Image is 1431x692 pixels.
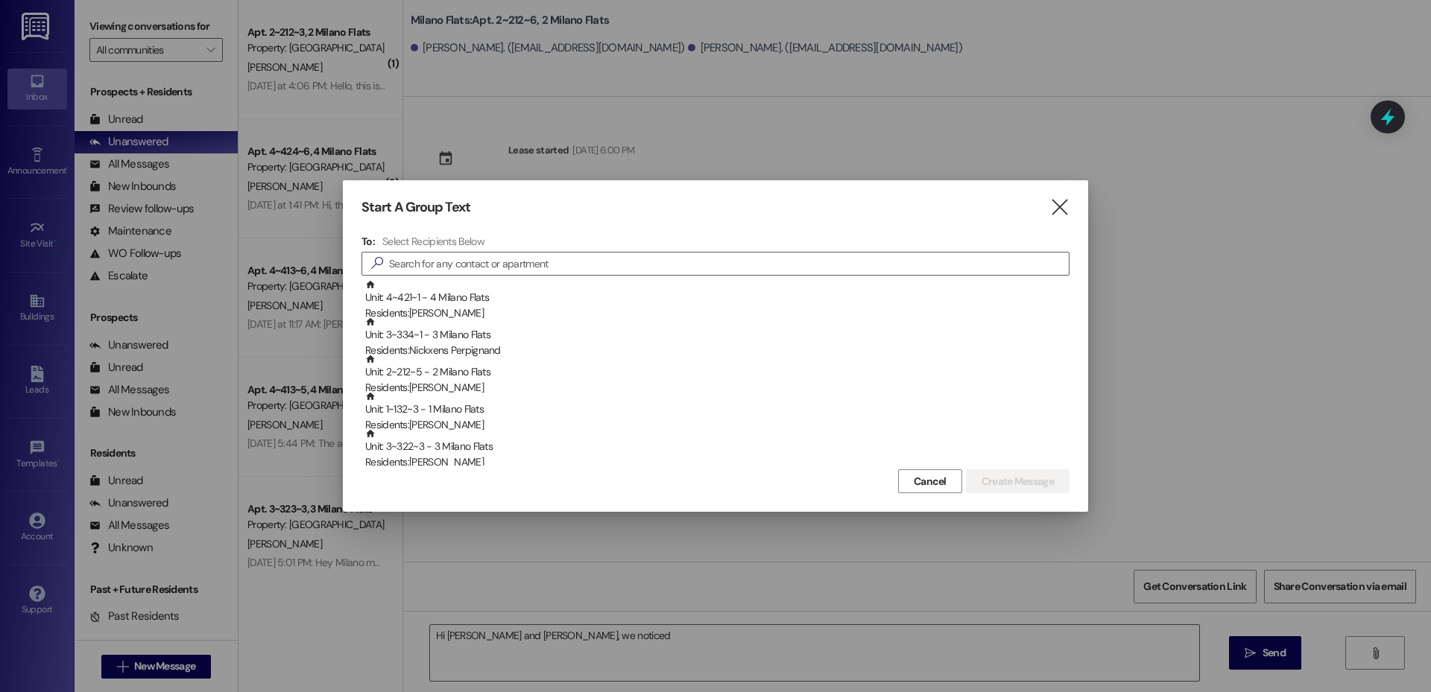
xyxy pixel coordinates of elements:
input: Search for any contact or apartment [389,253,1069,274]
div: Residents: [PERSON_NAME] [365,454,1070,470]
h3: To: [361,235,375,248]
button: Cancel [898,469,962,493]
div: Unit: 3~322~3 - 3 Milano Flats [365,428,1070,471]
span: Create Message [982,474,1054,489]
span: Cancel [914,474,947,489]
div: Residents: [PERSON_NAME] [365,417,1070,433]
div: Unit: 4~421~1 - 4 Milano FlatsResidents:[PERSON_NAME] [361,279,1070,317]
div: Unit: 3~322~3 - 3 Milano FlatsResidents:[PERSON_NAME] [361,428,1070,466]
button: Create Message [966,469,1070,493]
div: Unit: 1~132~3 - 1 Milano Flats [365,391,1070,434]
div: Unit: 4~421~1 - 4 Milano Flats [365,279,1070,322]
div: Residents: Nickxens Perpignand [365,343,1070,358]
i:  [365,255,389,271]
div: Unit: 3~334~1 - 3 Milano Flats [365,317,1070,359]
div: Unit: 1~132~3 - 1 Milano FlatsResidents:[PERSON_NAME] [361,391,1070,428]
div: Residents: [PERSON_NAME] [365,305,1070,321]
div: Unit: 3~334~1 - 3 Milano FlatsResidents:Nickxens Perpignand [361,317,1070,354]
h3: Start A Group Text [361,199,470,216]
i:  [1049,200,1070,215]
div: Unit: 2~212~5 - 2 Milano FlatsResidents:[PERSON_NAME] [361,354,1070,391]
div: Residents: [PERSON_NAME] [365,380,1070,396]
h4: Select Recipients Below [382,235,484,248]
div: Unit: 2~212~5 - 2 Milano Flats [365,354,1070,396]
